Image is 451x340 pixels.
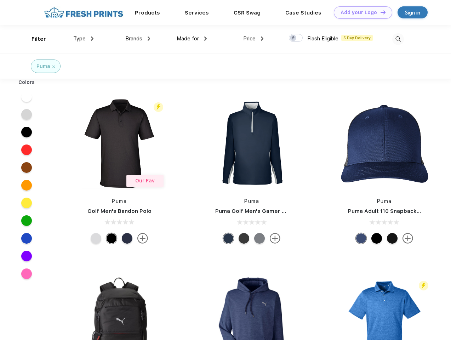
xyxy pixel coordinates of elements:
[403,233,413,244] img: more.svg
[36,63,50,70] div: Puma
[405,8,420,17] div: Sign in
[243,35,256,42] span: Price
[52,66,55,68] img: filter_cancel.svg
[419,281,428,290] img: flash_active_toggle.svg
[87,208,152,214] a: Golf Men's Bandon Polo
[112,198,127,204] a: Puma
[91,36,93,41] img: dropdown.png
[125,35,142,42] span: Brands
[398,6,428,18] a: Sign in
[392,33,404,45] img: desktop_search.svg
[341,35,373,41] span: 5 Day Delivery
[371,233,382,244] div: Pma Blk Pma Blk
[72,96,166,191] img: func=resize&h=266
[341,10,377,16] div: Add your Logo
[148,36,150,41] img: dropdown.png
[270,233,280,244] img: more.svg
[337,96,432,191] img: func=resize&h=266
[215,208,327,214] a: Puma Golf Men's Gamer Golf Quarter-Zip
[91,233,101,244] div: High Rise
[122,233,132,244] div: Navy Blazer
[244,198,259,204] a: Puma
[154,102,163,112] img: flash_active_toggle.svg
[137,233,148,244] img: more.svg
[223,233,234,244] div: Navy Blazer
[377,198,392,204] a: Puma
[381,10,386,14] img: DT
[239,233,249,244] div: Puma Black
[307,35,338,42] span: Flash Eligible
[254,233,265,244] div: Quiet Shade
[13,79,40,86] div: Colors
[177,35,199,42] span: Made for
[205,96,299,191] img: func=resize&h=266
[106,233,117,244] div: Puma Black
[356,233,366,244] div: Peacoat Qut Shd
[135,10,160,16] a: Products
[73,35,86,42] span: Type
[261,36,263,41] img: dropdown.png
[234,10,261,16] a: CSR Swag
[32,35,46,43] div: Filter
[387,233,398,244] div: Pma Blk with Pma Blk
[42,6,125,19] img: fo%20logo%202.webp
[185,10,209,16] a: Services
[135,178,155,183] span: Our Fav
[204,36,207,41] img: dropdown.png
